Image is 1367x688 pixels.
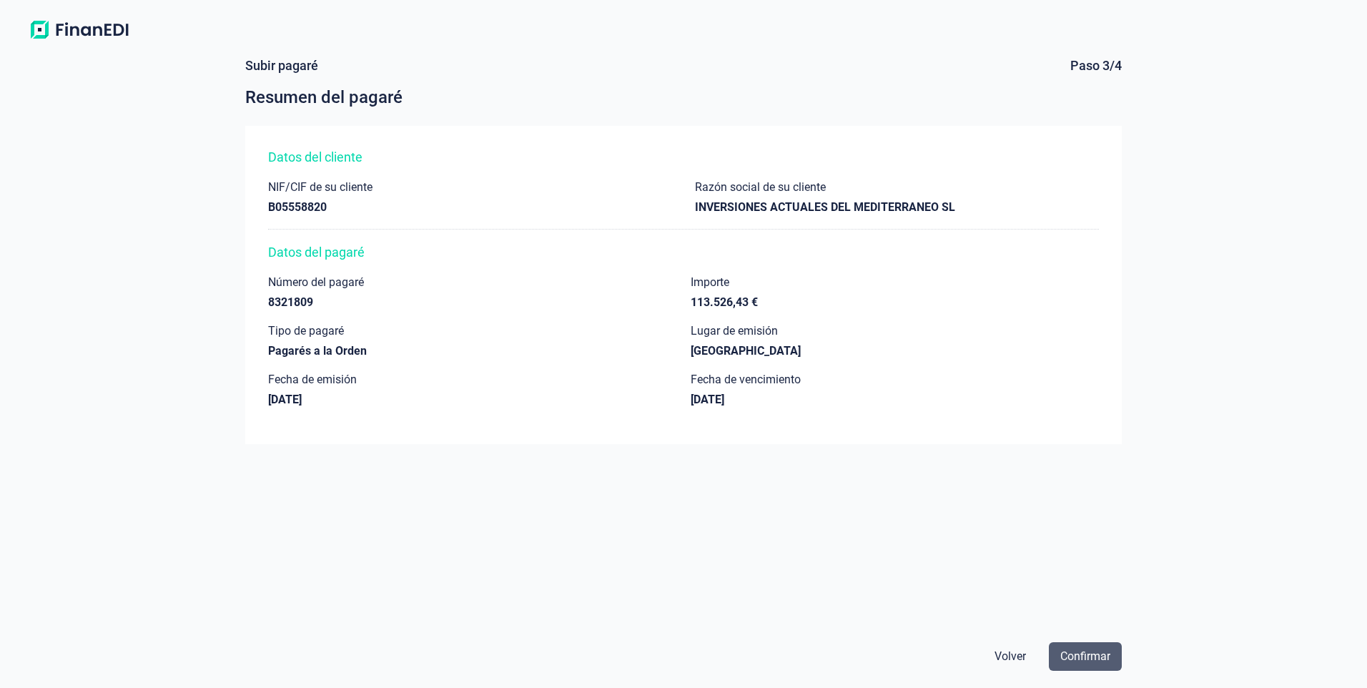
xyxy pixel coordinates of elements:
div: Importe [691,275,1099,290]
div: Número del pagaré [268,275,676,290]
div: Paso 3/4 [1070,57,1122,74]
div: Subir pagaré [245,57,318,74]
img: Logo de aplicación [23,17,136,43]
div: Lugar de emisión [691,324,1099,338]
div: 8321809 [268,295,676,310]
div: [DATE] [268,393,676,407]
button: Confirmar [1049,642,1122,671]
span: Confirmar [1060,648,1110,665]
div: Tipo de pagaré [268,324,676,338]
div: [GEOGRAPHIC_DATA] [691,344,1099,358]
div: Razón social de su cliente [695,180,1099,195]
div: Datos del cliente [268,149,1100,166]
div: 113.526,43 € [691,295,1099,310]
div: INVERSIONES ACTUALES DEL MEDITERRANEO SL [695,200,1099,215]
div: Fecha de emisión [268,373,676,387]
div: Fecha de vencimiento [691,373,1099,387]
div: Datos del pagaré [268,244,1100,261]
div: Resumen del pagaré [245,86,1122,109]
div: NIF/CIF de su cliente [268,180,672,195]
div: Pagarés a la Orden [268,344,676,358]
div: B05558820 [268,200,672,215]
div: [DATE] [691,393,1099,407]
span: Volver [995,648,1026,665]
button: Volver [983,642,1037,671]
